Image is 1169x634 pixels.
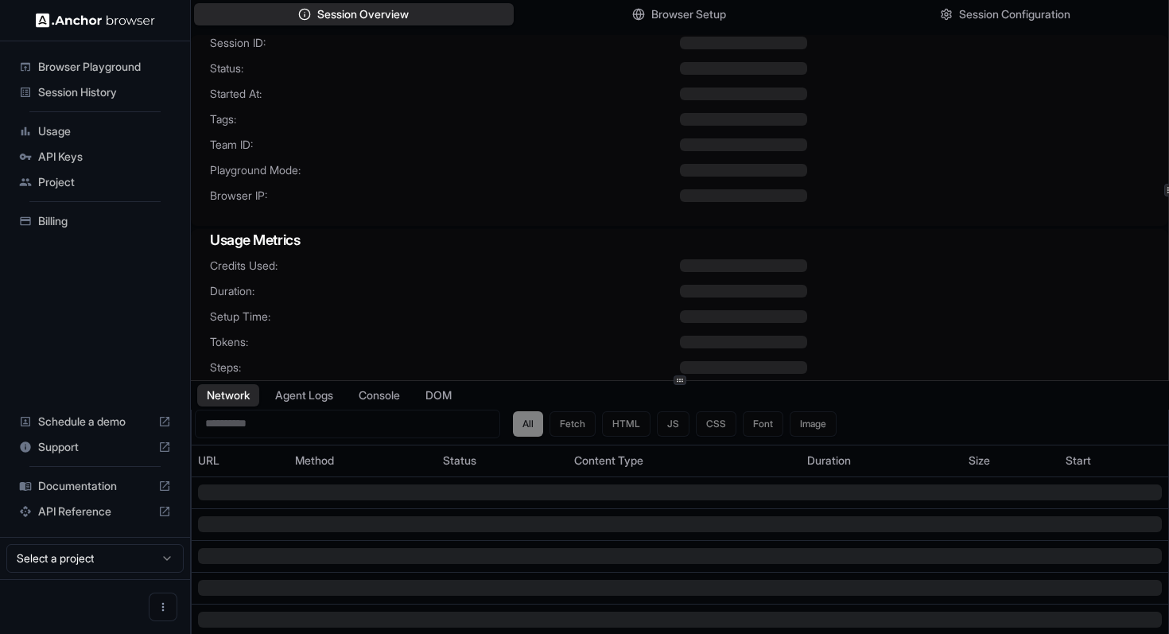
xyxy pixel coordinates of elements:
div: Size [969,453,1053,469]
div: URL [198,453,282,469]
span: Usage [38,123,171,139]
div: Project [13,169,177,195]
button: Open menu [149,593,177,621]
button: Network [197,384,259,406]
span: Billing [38,213,171,229]
h3: Usage Metrics [210,229,1149,251]
span: Team ID: [210,137,680,153]
div: Start [1066,453,1162,469]
div: Support [13,434,177,460]
button: Agent Logs [266,384,343,406]
span: Tags: [210,111,680,127]
div: API Reference [13,499,177,524]
span: Browser Setup [651,6,726,22]
div: Duration [807,453,955,469]
div: Schedule a demo [13,409,177,434]
span: Browser Playground [38,59,171,75]
div: Session History [13,80,177,105]
span: Session ID: [210,35,680,51]
span: Session History [38,84,171,100]
div: Usage [13,119,177,144]
span: Duration: [210,283,680,299]
span: Documentation [38,478,152,494]
span: Schedule a demo [38,414,152,430]
div: Documentation [13,473,177,499]
div: Status [443,453,561,469]
span: Started At: [210,86,680,102]
span: Status: [210,60,680,76]
span: API Reference [38,504,152,519]
span: Playground Mode: [210,162,680,178]
img: Anchor Logo [36,13,155,28]
div: Method [295,453,429,469]
div: Content Type [574,453,794,469]
span: Setup Time: [210,309,680,325]
div: Browser Playground [13,54,177,80]
div: API Keys [13,144,177,169]
button: DOM [416,384,461,406]
span: Steps: [210,360,680,375]
button: Console [349,384,410,406]
span: Credits Used: [210,258,680,274]
div: Billing [13,208,177,234]
span: Tokens: [210,334,680,350]
span: Project [38,174,171,190]
span: Session Overview [317,6,409,22]
span: Browser IP: [210,188,680,204]
span: API Keys [38,149,171,165]
span: Support [38,439,152,455]
span: Session Configuration [959,6,1070,22]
